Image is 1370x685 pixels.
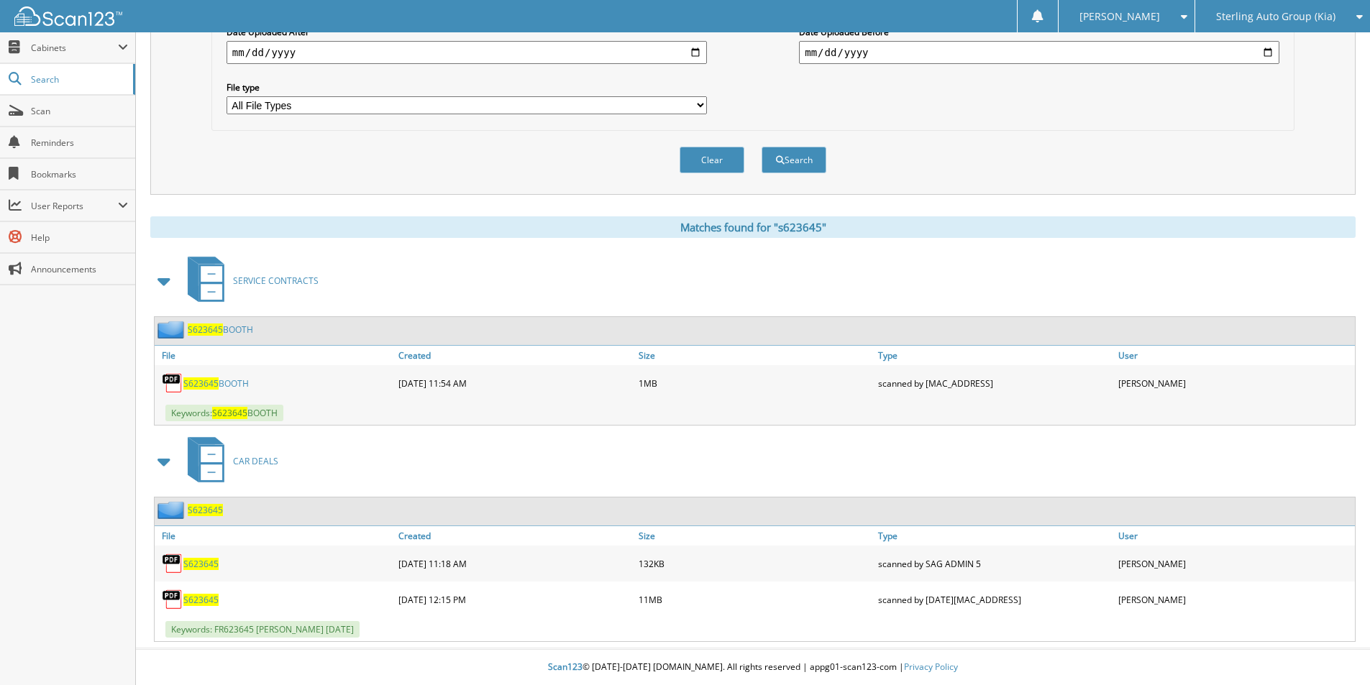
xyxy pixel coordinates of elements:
div: scanned by [MAC_ADDRESS] [874,369,1115,397]
a: S623645BOOTH [188,323,253,336]
a: Created [395,526,635,546]
span: S623645 [183,377,219,390]
span: CAR DEALS [233,455,278,467]
a: CAR DEALS [179,433,278,489]
a: Type [874,526,1115,546]
button: Clear [680,147,744,173]
a: File [155,346,395,365]
div: Matches found for "s623645" [150,216,1356,238]
img: folder2.png [157,501,188,519]
span: Search [31,73,126,86]
input: start [227,41,707,64]
input: end [799,41,1279,64]
button: Search [762,147,826,173]
a: S623645 [188,504,223,516]
div: [DATE] 12:15 PM [395,585,635,614]
div: 132KB [635,549,875,578]
div: [PERSON_NAME] [1115,549,1355,578]
a: S623645BOOTH [183,377,249,390]
img: PDF.png [162,553,183,574]
div: [DATE] 11:18 AM [395,549,635,578]
a: Size [635,526,875,546]
span: Bookmarks [31,168,128,180]
a: S623645 [183,594,219,606]
img: PDF.png [162,589,183,610]
span: Scan [31,105,128,117]
span: Announcements [31,263,128,275]
span: Scan123 [548,661,583,673]
a: User [1115,346,1355,365]
div: [DATE] 11:54 AM [395,369,635,397]
a: S623645 [183,558,219,570]
div: 11MB [635,585,875,614]
a: Privacy Policy [904,661,958,673]
span: Keywords: BOOTH [165,405,283,421]
span: Sterling Auto Group (Kia) [1216,12,1335,21]
span: SERVICE CONTRACTS [233,275,319,287]
span: User Reports [31,200,118,212]
div: © [DATE]-[DATE] [DOMAIN_NAME]. All rights reserved | appg01-scan123-com | [136,650,1370,685]
img: folder2.png [157,321,188,339]
div: [PERSON_NAME] [1115,585,1355,614]
a: User [1115,526,1355,546]
span: S623645 [188,323,223,336]
div: [PERSON_NAME] [1115,369,1355,397]
a: Created [395,346,635,365]
iframe: Chat Widget [1298,616,1370,685]
a: SERVICE CONTRACTS [179,252,319,309]
span: Keywords: FR623645 [PERSON_NAME] [DATE] [165,621,360,638]
a: Size [635,346,875,365]
span: S623645 [212,407,247,419]
span: Cabinets [31,42,118,54]
div: scanned by [DATE][MAC_ADDRESS] [874,585,1115,614]
img: PDF.png [162,372,183,394]
label: File type [227,81,707,93]
a: File [155,526,395,546]
span: [PERSON_NAME] [1079,12,1160,21]
a: Type [874,346,1115,365]
div: scanned by SAG ADMIN 5 [874,549,1115,578]
div: 1MB [635,369,875,397]
img: scan123-logo-white.svg [14,6,122,26]
span: Reminders [31,137,128,149]
span: Help [31,231,128,244]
